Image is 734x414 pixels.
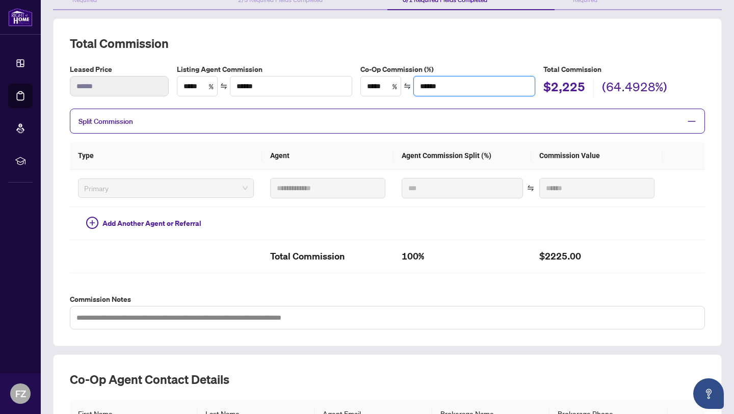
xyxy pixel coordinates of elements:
[402,248,523,265] h2: 100%
[220,83,227,90] span: swap
[693,378,724,409] button: Open asap
[8,8,33,27] img: logo
[70,64,169,75] label: Leased Price
[78,117,133,126] span: Split Commission
[527,185,534,192] span: swap
[102,218,201,229] span: Add Another Agent or Referral
[539,248,654,265] h2: $2225.00
[543,79,585,98] h2: $2,225
[15,386,26,401] span: FZ
[177,64,352,75] label: Listing Agent Commission
[602,79,667,98] h2: (64.4928%)
[70,35,705,51] h2: Total Commission
[86,217,98,229] span: plus-circle
[270,248,385,265] h2: Total Commission
[687,117,696,126] span: minus
[543,64,705,75] h5: Total Commission
[70,294,705,305] label: Commission Notes
[531,142,663,170] th: Commission Value
[84,180,248,196] span: Primary
[262,142,394,170] th: Agent
[70,109,705,134] div: Split Commission
[78,215,209,231] button: Add Another Agent or Referral
[404,83,411,90] span: swap
[70,142,262,170] th: Type
[360,64,535,75] label: Co-Op Commission (%)
[70,371,705,387] h2: Co-op Agent Contact Details
[394,142,532,170] th: Agent Commission Split (%)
